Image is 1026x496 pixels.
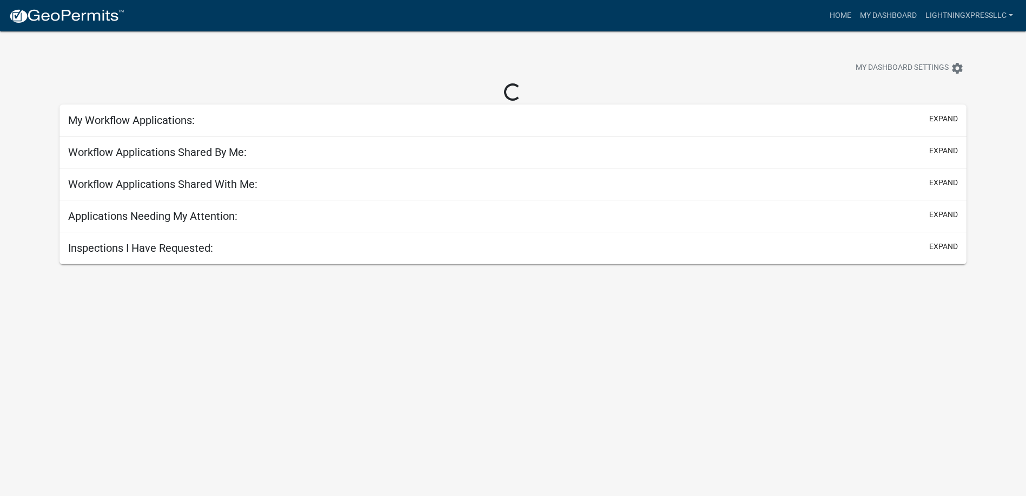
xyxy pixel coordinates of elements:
button: expand [929,209,958,220]
h5: Workflow Applications Shared By Me: [68,146,247,159]
i: settings [951,62,964,75]
button: expand [929,145,958,156]
h5: Inspections I Have Requested: [68,242,213,254]
a: My Dashboard [856,5,921,26]
h5: Workflow Applications Shared With Me: [68,178,257,191]
h5: My Workflow Applications: [68,114,195,127]
button: expand [929,177,958,188]
button: My Dashboard Settingssettings [847,57,972,79]
button: expand [929,113,958,125]
h5: Applications Needing My Attention: [68,210,237,223]
a: Home [825,5,856,26]
a: Lightningxpressllc [921,5,1017,26]
button: expand [929,241,958,252]
span: My Dashboard Settings [856,62,949,75]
